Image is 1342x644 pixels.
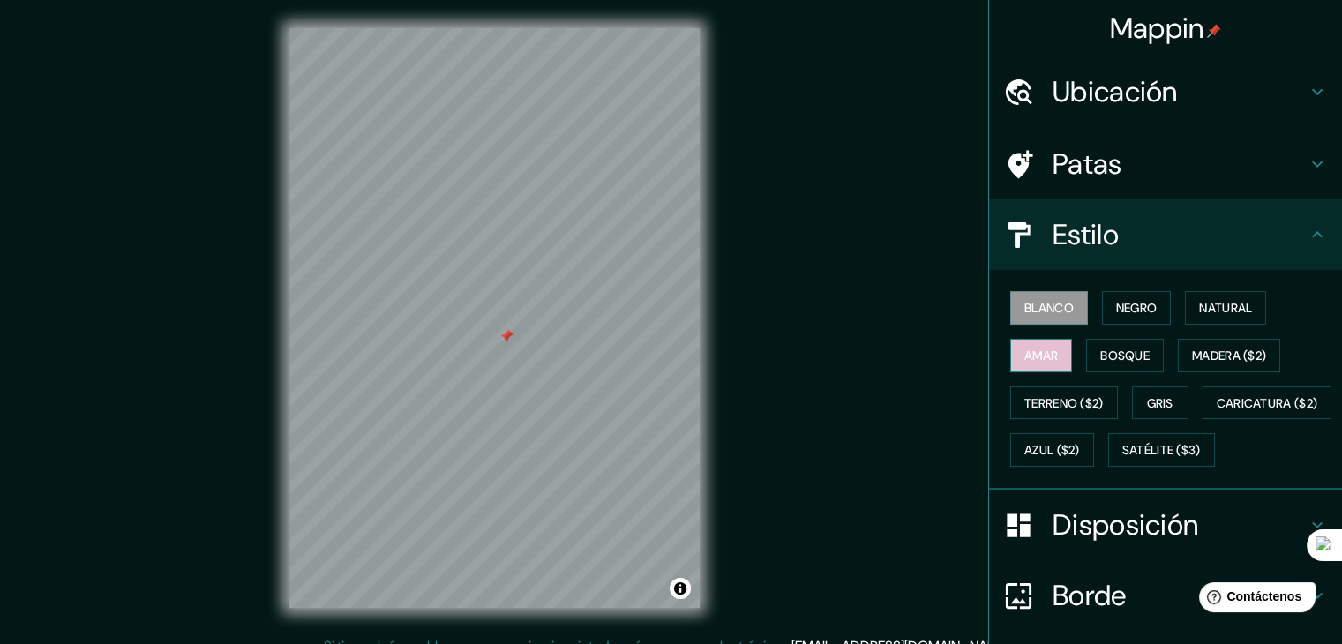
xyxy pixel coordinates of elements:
button: Azul ($2) [1010,433,1094,467]
font: Gris [1147,395,1173,411]
button: Caricatura ($2) [1203,386,1332,420]
font: Caricatura ($2) [1217,395,1318,411]
font: Estilo [1053,216,1119,253]
font: Satélite ($3) [1122,443,1201,459]
button: Satélite ($3) [1108,433,1215,467]
img: pin-icon.png [1207,24,1221,38]
font: Patas [1053,146,1122,183]
font: Blanco [1024,300,1074,316]
canvas: Mapa [289,28,700,608]
button: Madera ($2) [1178,339,1280,372]
font: Mappin [1110,10,1204,47]
div: Borde [989,560,1342,631]
font: Bosque [1100,348,1150,363]
button: Bosque [1086,339,1164,372]
button: Blanco [1010,291,1088,325]
font: Madera ($2) [1192,348,1266,363]
font: Natural [1199,300,1252,316]
button: Terreno ($2) [1010,386,1118,420]
font: Ubicación [1053,73,1178,110]
div: Disposición [989,490,1342,560]
font: Amar [1024,348,1058,363]
font: Azul ($2) [1024,443,1080,459]
font: Terreno ($2) [1024,395,1104,411]
font: Negro [1116,300,1158,316]
div: Estilo [989,199,1342,270]
button: Gris [1132,386,1188,420]
font: Borde [1053,577,1127,614]
iframe: Lanzador de widgets de ayuda [1185,575,1323,625]
button: Natural [1185,291,1266,325]
button: Activar o desactivar atribución [670,578,691,599]
button: Negro [1102,291,1172,325]
button: Amar [1010,339,1072,372]
div: Patas [989,129,1342,199]
font: Disposición [1053,506,1198,543]
div: Ubicación [989,56,1342,127]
